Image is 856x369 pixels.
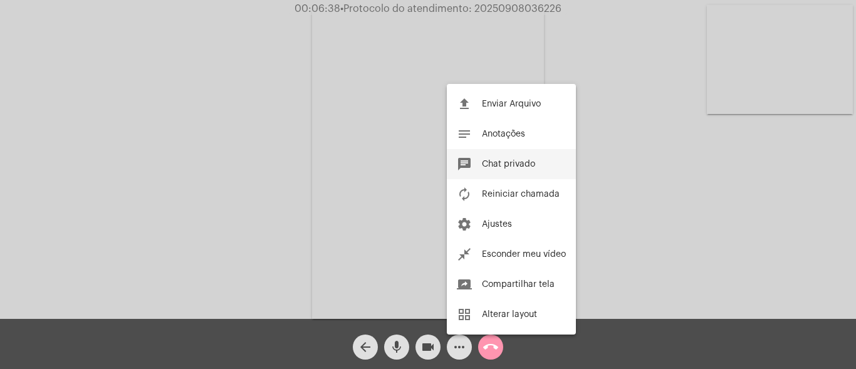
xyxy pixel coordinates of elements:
[482,250,566,259] span: Esconder meu vídeo
[482,310,537,319] span: Alterar layout
[457,217,472,232] mat-icon: settings
[457,187,472,202] mat-icon: autorenew
[482,100,541,108] span: Enviar Arquivo
[457,277,472,292] mat-icon: screen_share
[457,247,472,262] mat-icon: close_fullscreen
[482,280,555,289] span: Compartilhar tela
[457,157,472,172] mat-icon: chat
[482,220,512,229] span: Ajustes
[457,96,472,112] mat-icon: file_upload
[457,127,472,142] mat-icon: notes
[482,190,560,199] span: Reiniciar chamada
[482,160,535,169] span: Chat privado
[457,307,472,322] mat-icon: grid_view
[482,130,525,138] span: Anotações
